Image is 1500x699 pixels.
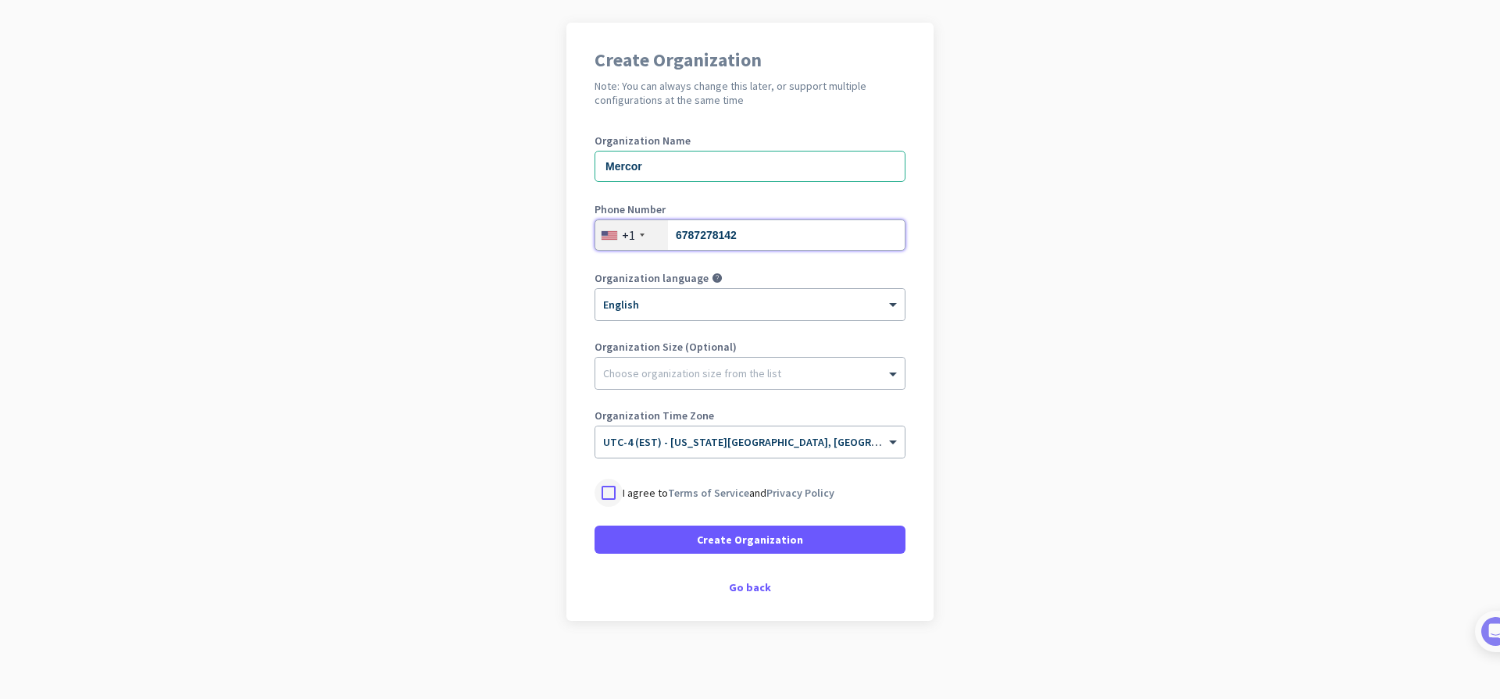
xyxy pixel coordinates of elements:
[622,227,635,243] div: +1
[712,273,723,284] i: help
[595,51,905,70] h1: Create Organization
[623,485,834,501] p: I agree to and
[595,219,905,251] input: 201-555-0123
[595,526,905,554] button: Create Organization
[595,151,905,182] input: What is the name of your organization?
[697,532,803,547] span: Create Organization
[595,582,905,593] div: Go back
[595,135,905,146] label: Organization Name
[595,79,905,107] h2: Note: You can always change this later, or support multiple configurations at the same time
[595,273,709,284] label: Organization language
[766,486,834,500] a: Privacy Policy
[595,204,905,215] label: Phone Number
[595,341,905,352] label: Organization Size (Optional)
[668,486,749,500] a: Terms of Service
[595,410,905,421] label: Organization Time Zone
